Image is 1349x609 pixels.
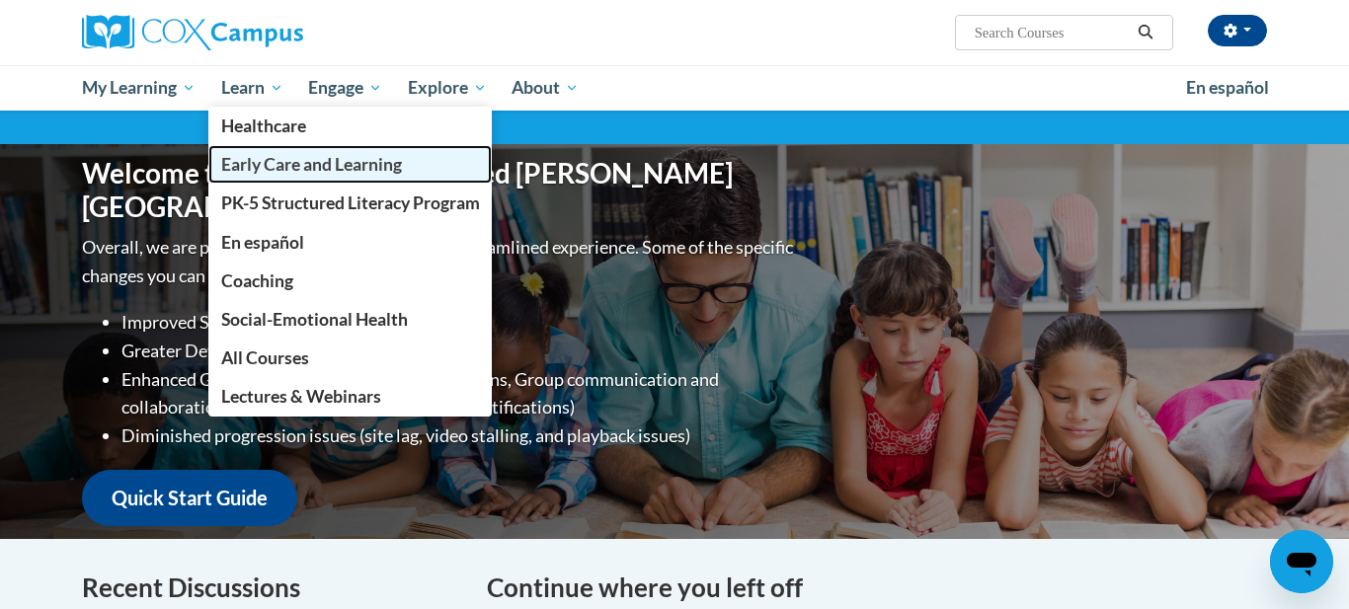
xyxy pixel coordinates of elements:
[221,154,402,175] span: Early Care and Learning
[1173,67,1282,109] a: En español
[221,192,480,213] span: PK-5 Structured Literacy Program
[512,76,579,100] span: About
[208,377,493,416] a: Lectures & Webinars
[82,470,297,526] a: Quick Start Guide
[221,76,283,100] span: Learn
[308,76,382,100] span: Engage
[208,107,493,145] a: Healthcare
[52,65,1297,111] div: Main menu
[208,184,493,222] a: PK-5 Structured Literacy Program
[221,115,306,136] span: Healthcare
[208,300,493,339] a: Social-Emotional Health
[487,569,1267,607] h4: Continue where you left off
[82,15,457,50] a: Cox Campus
[208,65,296,111] a: Learn
[82,76,196,100] span: My Learning
[295,65,395,111] a: Engage
[69,65,208,111] a: My Learning
[208,145,493,184] a: Early Care and Learning
[973,21,1131,44] input: Search Courses
[221,309,408,330] span: Social-Emotional Health
[82,157,798,223] h1: Welcome to the new and improved [PERSON_NAME][GEOGRAPHIC_DATA]
[208,339,493,377] a: All Courses
[1186,77,1269,98] span: En español
[221,347,309,368] span: All Courses
[1131,21,1160,44] button: Search
[221,270,293,291] span: Coaching
[121,365,798,422] li: Enhanced Group Collaboration Tools (Action plans, Group communication and collaboration tools, re...
[500,65,593,111] a: About
[121,337,798,365] li: Greater Device Compatibility
[395,65,500,111] a: Explore
[208,223,493,262] a: En español
[82,233,798,290] p: Overall, we are proud to provide you with a more streamlined experience. Some of the specific cha...
[121,421,798,450] li: Diminished progression issues (site lag, video stalling, and playback issues)
[208,262,493,300] a: Coaching
[82,15,303,50] img: Cox Campus
[1208,15,1267,46] button: Account Settings
[221,232,304,253] span: En español
[408,76,487,100] span: Explore
[1270,530,1333,593] iframe: Button to launch messaging window
[121,308,798,337] li: Improved Site Navigation
[82,569,457,607] h4: Recent Discussions
[221,386,381,407] span: Lectures & Webinars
